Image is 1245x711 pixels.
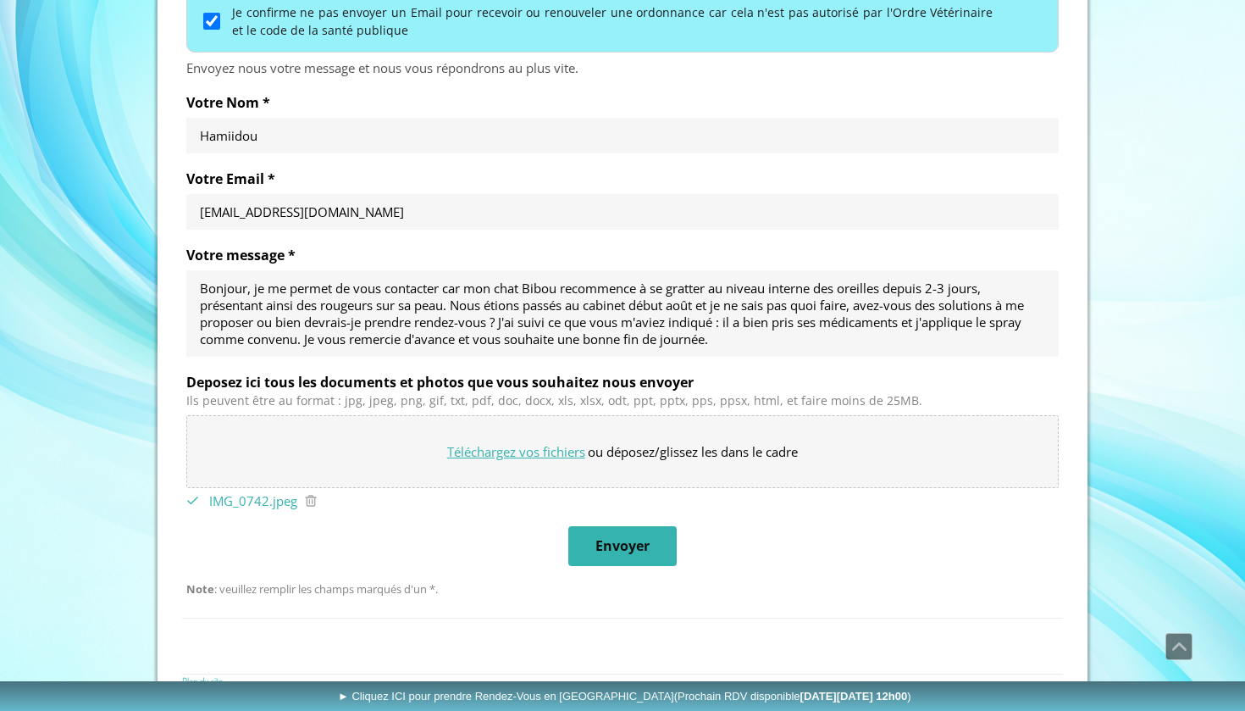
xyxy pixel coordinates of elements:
div: Ils peuvent être au format : jpg, jpeg, png, gif, txt, pdf, doc, docx, xls, xlsx, odt, ppt, pptx,... [186,394,1059,408]
span: Défiler vers le haut [1166,634,1192,659]
label: Je confirme ne pas envoyer un Email pour recevoir ou renouveler une ordonnance car cela n'est pas... [232,3,993,39]
strong: Note [186,581,214,597]
b: [DATE][DATE] 12h00 [800,690,908,703]
label: Votre Nom * [186,94,1059,111]
span: ► Cliquez ICI pour prendre Rendez-Vous en [GEOGRAPHIC_DATA] [338,690,911,703]
label: Votre message * [186,247,1059,264]
div: IMG_0742.jpeg [209,492,297,509]
input: Votre Nom * [200,127,1045,144]
span: (Prochain RDV disponible ) [674,690,911,703]
input: Votre Email * [200,203,1045,220]
button: Envoyer [568,526,677,566]
a: Plan du site [182,675,223,687]
label: Deposez ici tous les documents et photos que vous souhaitez nous envoyer [186,374,1059,391]
textarea: Bonjour, je me permet de vous contacter car mon chat Bibou recommence à se gratter au niveau inte... [200,280,1045,347]
span: Envoyer [595,537,650,555]
label: Votre Email * [186,170,1059,187]
div: : veuillez remplir les champs marqués d'un *. [186,583,1059,597]
a: Défiler vers le haut [1165,633,1192,660]
div: Envoyez nous votre message et nous vous répondrons au plus vite. [186,59,1059,77]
